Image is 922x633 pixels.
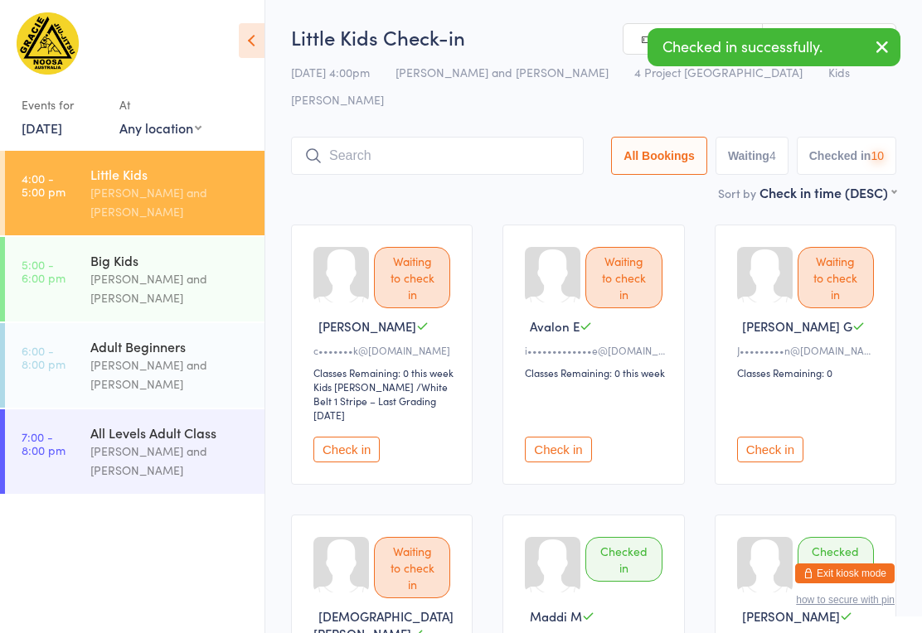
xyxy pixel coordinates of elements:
h2: Little Kids Check-in [291,23,896,51]
time: 6:00 - 8:00 pm [22,344,66,370]
label: Sort by [718,185,756,201]
div: Classes Remaining: 0 this week [525,365,667,379]
button: Check in [737,437,803,462]
div: Classes Remaining: 0 [737,365,879,379]
div: J•••••••••n@[DOMAIN_NAME] [737,343,879,357]
div: Check in time (DESC) [759,183,896,201]
span: [PERSON_NAME] [742,607,840,625]
div: All Levels Adult Class [90,423,250,442]
div: Any location [119,118,201,137]
div: Waiting to check in [585,247,662,308]
input: Search [291,137,584,175]
div: [PERSON_NAME] and [PERSON_NAME] [90,269,250,307]
span: / White Belt 1 Stripe – Last Grading [DATE] [313,379,448,422]
div: Big Kids [90,251,250,269]
span: Maddi M [530,607,582,625]
button: Check in [525,437,591,462]
div: At [119,91,201,118]
div: Waiting to check in [798,247,874,308]
div: 10 [871,149,884,162]
time: 7:00 - 8:00 pm [22,430,66,457]
div: Little Kids [90,165,250,183]
img: Gracie Humaita Noosa [17,12,79,75]
button: how to secure with pin [796,594,895,606]
a: 6:00 -8:00 pmAdult Beginners[PERSON_NAME] and [PERSON_NAME] [5,323,264,408]
div: Waiting to check in [374,247,450,308]
button: Waiting4 [716,137,789,175]
span: [PERSON_NAME] [318,317,416,335]
div: [PERSON_NAME] and [PERSON_NAME] [90,442,250,480]
span: 4 Project [GEOGRAPHIC_DATA] [634,64,803,80]
div: Classes Remaining: 0 this week [313,365,455,379]
div: Checked in [798,537,874,582]
time: 4:00 - 5:00 pm [22,172,66,198]
div: Checked in successfully. [648,28,900,66]
div: [PERSON_NAME] and [PERSON_NAME] [90,355,250,394]
a: 4:00 -5:00 pmLittle Kids[PERSON_NAME] and [PERSON_NAME] [5,151,264,235]
button: Checked in10 [797,137,896,175]
div: c•••••••k@[DOMAIN_NAME] [313,343,455,357]
div: [PERSON_NAME] and [PERSON_NAME] [90,183,250,221]
div: 4 [769,149,776,162]
div: Adult Beginners [90,337,250,355]
div: Events for [22,91,103,118]
div: Waiting to check in [374,537,450,598]
button: All Bookings [611,137,707,175]
a: 7:00 -8:00 pmAll Levels Adult Class[PERSON_NAME] and [PERSON_NAME] [5,409,264,494]
div: Kids [PERSON_NAME] [313,379,414,394]
time: 5:00 - 6:00 pm [22,258,66,284]
span: [DATE] 4:00pm [291,64,370,80]
span: Avalon E [530,317,580,335]
div: Checked in [585,537,662,582]
span: [PERSON_NAME] and [PERSON_NAME] [395,64,609,80]
span: [PERSON_NAME] G [742,317,852,335]
button: Check in [313,437,380,462]
a: 5:00 -6:00 pmBig Kids[PERSON_NAME] and [PERSON_NAME] [5,237,264,321]
div: i•••••••••••••e@[DOMAIN_NAME] [525,343,667,357]
a: [DATE] [22,118,62,137]
button: Exit kiosk mode [795,563,895,583]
